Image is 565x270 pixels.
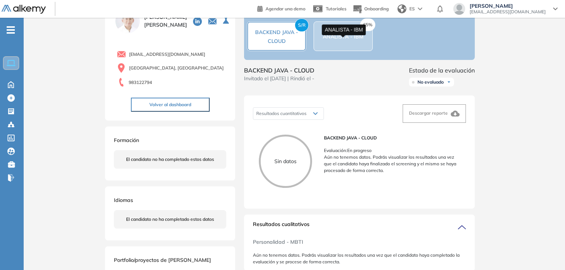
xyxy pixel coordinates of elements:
[255,29,298,44] span: BACKEND JAVA - CLOUD
[447,80,451,84] img: Ícono de flecha
[324,147,460,154] p: Evaluación : En progreso
[126,216,214,223] span: El candidato no ha completado estos datos
[295,18,309,32] span: S/R
[144,13,187,29] span: [PERSON_NAME] [PERSON_NAME]
[397,4,406,13] img: world
[324,135,460,141] span: BACKEND JAVA - CLOUD
[261,158,310,165] p: Sin datos
[409,110,448,116] span: Descargar reporte
[324,154,460,174] p: Aún no tenemos datos. Podrás visualizar los resultados una vez que el candidato haya finalizado e...
[409,6,415,12] span: ES
[322,24,366,35] div: ANALISTA - IBM
[418,7,422,10] img: arrow
[7,29,15,31] i: -
[326,6,346,11] span: Tutoriales
[253,238,303,246] span: Personalidad - MBTI
[114,197,133,203] span: Idiomas
[253,252,466,265] span: Aún no tenemos datos. Podrás visualizar los resultados una vez que el candidato haya completado l...
[364,6,389,11] span: Onboarding
[114,7,141,35] img: PROFILE_MENU_LOGO_USER
[129,65,224,71] span: [GEOGRAPHIC_DATA], [GEOGRAPHIC_DATA]
[257,4,305,13] a: Agendar una demo
[360,18,375,31] span: 65%
[265,6,305,11] span: Agendar una demo
[129,51,205,58] span: [EMAIL_ADDRESS][DOMAIN_NAME]
[126,156,214,163] span: El candidato no ha completado estos datos
[220,14,233,28] button: Seleccione la evaluación activa
[256,111,307,116] span: Resultados cuantitativos
[470,9,546,15] span: [EMAIL_ADDRESS][DOMAIN_NAME]
[129,79,152,86] span: 983122794
[244,66,314,75] span: BACKEND JAVA - CLOUD
[114,257,211,263] span: Portfolio/proyectos de [PERSON_NAME]
[417,79,444,85] span: No evaluado
[253,220,309,232] span: Resultados cualitativos
[131,98,210,112] button: Volver al dashboard
[352,1,389,17] button: Onboarding
[1,5,46,14] img: Logo
[244,75,314,82] span: Invitado el [DATE] | Rindió el -
[114,137,139,144] span: Formación
[403,104,466,123] button: Descargar reporte
[409,66,475,75] span: Estado de la evaluación
[470,3,546,9] span: [PERSON_NAME]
